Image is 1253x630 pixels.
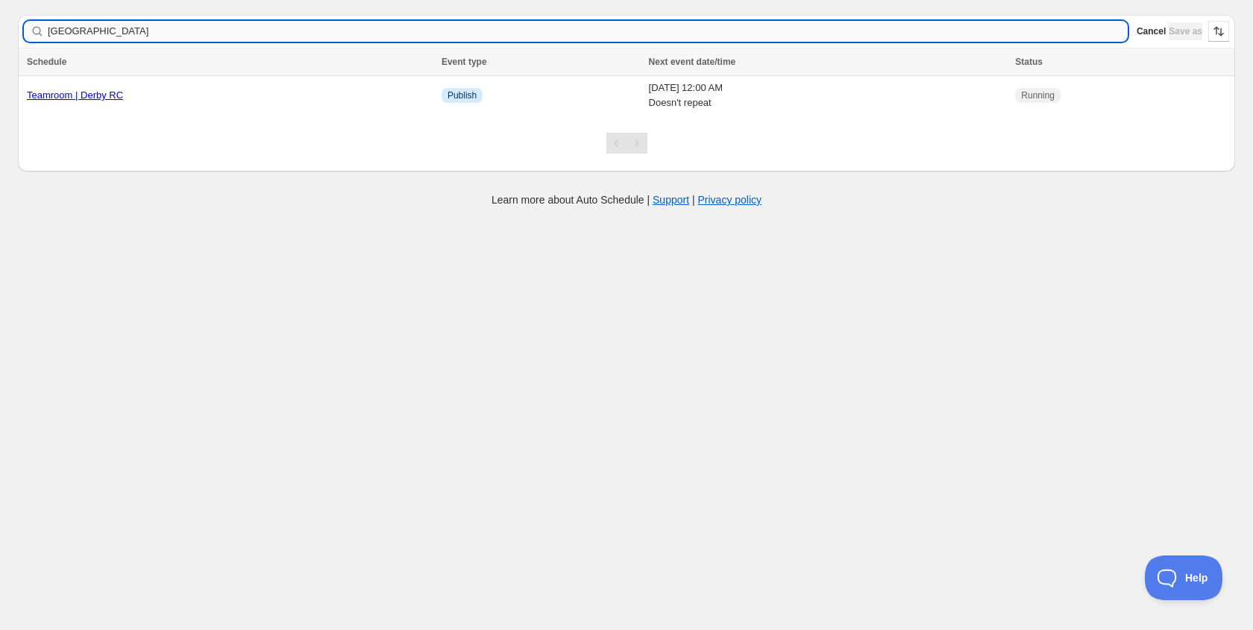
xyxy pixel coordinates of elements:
[606,133,647,154] nav: Pagination
[27,57,66,67] span: Schedule
[698,194,762,206] a: Privacy policy
[644,76,1011,116] td: [DATE] 12:00 AM Doesn't repeat
[27,89,123,101] a: Teamroom | Derby RC
[447,89,477,101] span: Publish
[1021,89,1055,101] span: Running
[649,57,736,67] span: Next event date/time
[1137,25,1166,37] span: Cancel
[653,194,689,206] a: Support
[1145,555,1223,600] iframe: Toggle Customer Support
[1015,57,1043,67] span: Status
[1137,22,1166,40] button: Cancel
[48,21,1128,42] input: Searching schedules by name
[442,57,487,67] span: Event type
[492,192,761,207] p: Learn more about Auto Schedule | |
[1208,21,1229,42] button: Sort the results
